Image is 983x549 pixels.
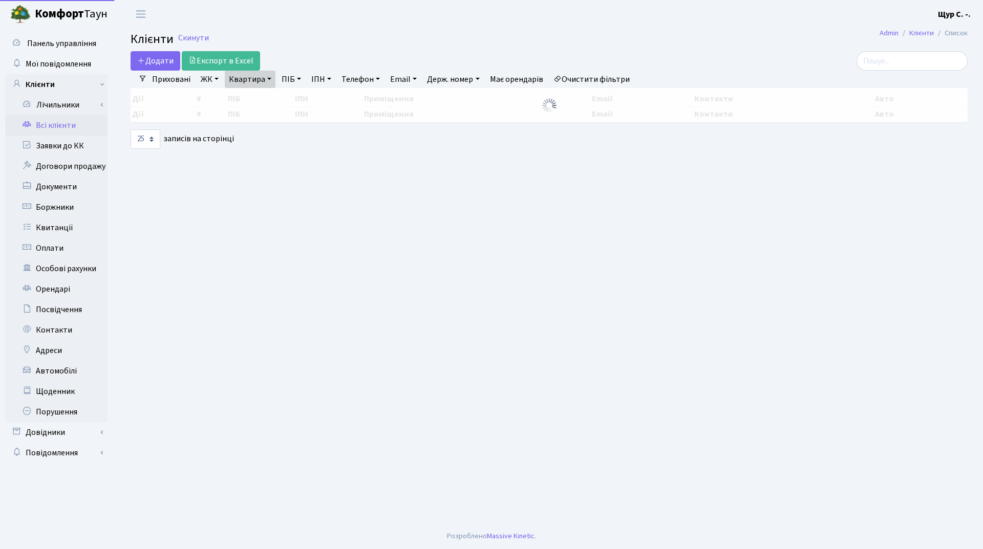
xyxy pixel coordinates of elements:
[5,422,108,443] a: Довідники
[909,28,934,38] a: Клієнти
[26,58,91,70] span: Мої повідомлення
[12,95,108,115] a: Лічильники
[131,129,234,149] label: записів на сторінці
[549,71,634,88] a: Очистити фільтри
[857,51,968,71] input: Пошук...
[5,443,108,463] a: Повідомлення
[337,71,384,88] a: Телефон
[5,74,108,95] a: Клієнти
[5,340,108,361] a: Адреси
[5,33,108,54] a: Панель управління
[128,6,154,23] button: Переключити навігацію
[486,71,547,88] a: Має орендарів
[5,177,108,197] a: Документи
[197,71,223,88] a: ЖК
[423,71,483,88] a: Держ. номер
[386,71,421,88] a: Email
[5,279,108,299] a: Орендарі
[5,320,108,340] a: Контакти
[880,28,899,38] a: Admin
[131,129,160,149] select: записів на сторінці
[178,33,209,43] a: Скинути
[35,6,84,22] b: Комфорт
[5,238,108,258] a: Оплати
[5,258,108,279] a: Особові рахунки
[5,136,108,156] a: Заявки до КК
[5,197,108,217] a: Боржники
[5,402,108,422] a: Порушення
[864,23,983,44] nav: breadcrumb
[5,156,108,177] a: Договори продажу
[148,71,195,88] a: Приховані
[10,4,31,25] img: logo.png
[131,30,174,48] span: Клієнти
[5,381,108,402] a: Щоденник
[5,299,108,320] a: Посвідчення
[35,6,108,23] span: Таун
[5,115,108,136] a: Всі клієнти
[487,531,535,541] a: Massive Kinetic
[131,51,180,71] a: Додати
[5,54,108,74] a: Мої повідомлення
[5,217,108,238] a: Квитанції
[277,71,305,88] a: ПІБ
[27,38,96,49] span: Панель управління
[5,361,108,381] a: Автомобілі
[938,8,971,20] a: Щур С. -.
[938,9,971,20] b: Щур С. -.
[541,97,558,114] img: Обробка...
[225,71,275,88] a: Квартира
[137,55,174,67] span: Додати
[934,28,968,39] li: Список
[447,531,536,542] div: Розроблено .
[182,51,260,71] a: Експорт в Excel
[307,71,335,88] a: ІПН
